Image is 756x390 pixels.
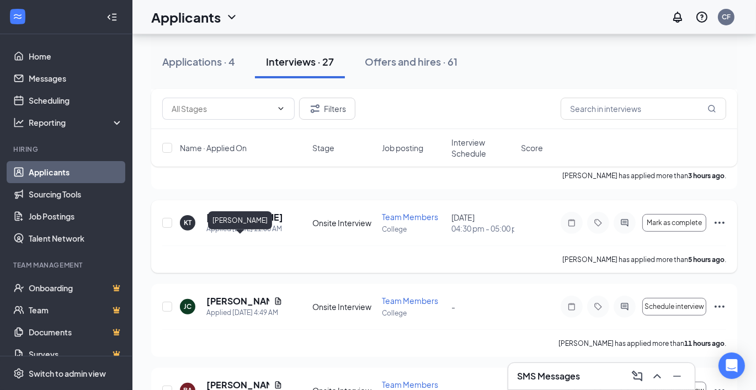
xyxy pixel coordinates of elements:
[312,217,375,228] div: Onsite Interview
[312,142,334,153] span: Stage
[565,218,578,227] svg: Note
[299,98,355,120] button: Filter Filters
[684,339,725,348] b: 11 hours ago
[29,161,123,183] a: Applicants
[688,255,725,264] b: 5 hours ago
[592,218,605,227] svg: Tag
[274,381,283,389] svg: Document
[13,368,24,379] svg: Settings
[707,104,716,113] svg: MagnifyingGlass
[451,223,514,234] span: 04:30 pm - 05:00 pm
[451,137,514,159] span: Interview Schedule
[206,223,283,234] div: Applied [DATE] 11:00 AM
[558,339,726,348] p: [PERSON_NAME] has applied more than .
[668,367,686,385] button: Minimize
[629,367,646,385] button: ComposeMessage
[618,302,631,311] svg: ActiveChat
[29,89,123,111] a: Scheduling
[151,8,221,26] h1: Applicants
[13,145,121,154] div: Hiring
[713,216,726,229] svg: Ellipses
[382,142,423,153] span: Job posting
[29,299,123,321] a: TeamCrown
[206,295,269,307] h5: [PERSON_NAME]
[517,370,580,382] h3: SMS Messages
[618,218,631,227] svg: ActiveChat
[312,301,375,312] div: Onsite Interview
[208,211,272,229] div: [PERSON_NAME]
[29,45,123,67] a: Home
[29,67,123,89] a: Messages
[382,225,445,234] p: College
[382,308,445,318] p: College
[29,368,106,379] div: Switch to admin view
[274,297,283,306] svg: Document
[671,10,684,24] svg: Notifications
[29,227,123,249] a: Talent Network
[206,211,283,223] h5: [PERSON_NAME]
[184,218,191,227] div: KT
[521,142,543,153] span: Score
[651,370,664,383] svg: ChevronUp
[184,302,191,311] div: JC
[631,370,644,383] svg: ComposeMessage
[225,10,238,24] svg: ChevronDown
[647,219,702,227] span: Mark as complete
[451,212,514,234] div: [DATE]
[107,12,118,23] svg: Collapse
[29,117,124,128] div: Reporting
[172,103,272,115] input: All Stages
[365,55,457,68] div: Offers and hires · 61
[688,172,725,180] b: 3 hours ago
[13,260,121,270] div: Team Management
[718,352,745,379] div: Open Intercom Messenger
[670,370,684,383] svg: Minimize
[29,183,123,205] a: Sourcing Tools
[565,302,578,311] svg: Note
[29,321,123,343] a: DocumentsCrown
[180,142,247,153] span: Name · Applied On
[642,214,706,232] button: Mark as complete
[12,11,23,22] svg: WorkstreamLogo
[162,55,235,68] div: Applications · 4
[266,55,334,68] div: Interviews · 27
[451,302,455,312] span: -
[645,303,704,311] span: Schedule interview
[276,104,285,113] svg: ChevronDown
[29,343,123,365] a: SurveysCrown
[562,255,726,264] p: [PERSON_NAME] has applied more than .
[13,117,24,128] svg: Analysis
[29,205,123,227] a: Job Postings
[648,367,666,385] button: ChevronUp
[642,298,706,316] button: Schedule interview
[29,277,123,299] a: OnboardingCrown
[592,302,605,311] svg: Tag
[695,10,709,24] svg: QuestionInfo
[308,102,322,115] svg: Filter
[382,212,438,222] span: Team Members
[722,12,731,22] div: CF
[382,296,438,306] span: Team Members
[713,300,726,313] svg: Ellipses
[382,380,438,389] span: Team Members
[206,307,283,318] div: Applied [DATE] 4:49 AM
[561,98,726,120] input: Search in interviews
